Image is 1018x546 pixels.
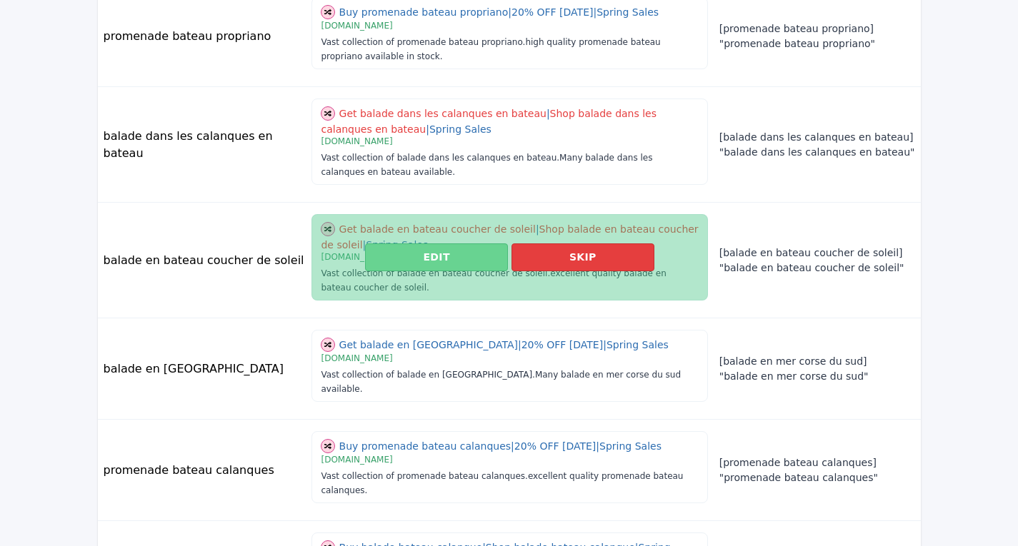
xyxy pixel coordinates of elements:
p: "promenade bateau propriano" [719,36,915,51]
span: Spring Sales [597,6,659,18]
td: balade en [GEOGRAPHIC_DATA] [98,318,311,420]
span: Buy promenade bateau propriano [339,6,512,18]
p: [balade dans les calanques en bateau] [719,130,915,145]
span: | [603,339,607,350]
button: Edit [365,243,507,271]
span: | [426,123,429,135]
span: Vast collection of promenade bateau calanques [321,471,527,481]
td: promenade bateau calanques [98,420,311,521]
button: Skip [512,243,654,271]
span: | [596,440,599,452]
p: "promenade bateau calanques" [719,470,915,485]
span: 20% OFF [DATE] [514,440,599,452]
span: . [525,471,528,481]
span: Show different combination [321,439,335,453]
span: Vast collection of balade en [GEOGRAPHIC_DATA] [321,370,534,380]
span: Spring Sales [599,440,662,452]
p: [balade en bateau coucher de soleil] [719,246,915,261]
span: [DOMAIN_NAME] [321,455,392,465]
td: balade en bateau coucher de soleil [98,203,311,318]
span: | [518,339,522,350]
span: . [440,51,443,61]
span: Get balade dans les calanques en bateau [339,108,550,119]
p: "balade dans les calanques en bateau" [719,145,915,160]
p: [promenade bateau propriano] [719,21,915,36]
span: Spring Sales [607,339,669,350]
p: "balade en bateau coucher de soleil" [719,261,915,275]
p: [balade en mer corse du sud] [719,354,915,369]
span: | [511,440,514,452]
span: . [532,370,535,380]
img: shuffle.svg [321,5,335,19]
span: . [557,153,559,163]
td: balade dans les calanques en bateau [98,87,311,203]
p: "balade en mer corse du sud" [719,369,915,384]
span: [DOMAIN_NAME] [321,136,392,146]
span: 20% OFF [DATE] [522,339,607,350]
span: Show different combination [321,338,335,351]
span: [DOMAIN_NAME] [321,21,392,31]
span: | [508,6,512,18]
span: Show different combination [321,5,335,19]
span: . [360,384,363,394]
span: | [593,6,597,18]
span: . [365,485,368,495]
img: shuffle.svg [321,439,335,453]
span: 20% OFF [DATE] [512,6,597,18]
p: [promenade bateau calanques] [719,455,915,470]
span: | [547,108,550,119]
span: Get balade en [GEOGRAPHIC_DATA] [339,339,522,350]
span: Vast collection of balade dans les calanques en bateau [321,153,559,163]
span: Buy promenade bateau calanques [339,440,514,452]
span: [DOMAIN_NAME] [321,353,392,363]
span: Spring Sales [429,123,491,135]
span: . [523,37,526,47]
img: shuffle.svg [321,338,335,352]
span: Show different combination [321,106,335,120]
img: shuffle.svg [321,106,335,121]
span: Vast collection of promenade bateau propriano [321,37,525,47]
span: . [452,167,455,177]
